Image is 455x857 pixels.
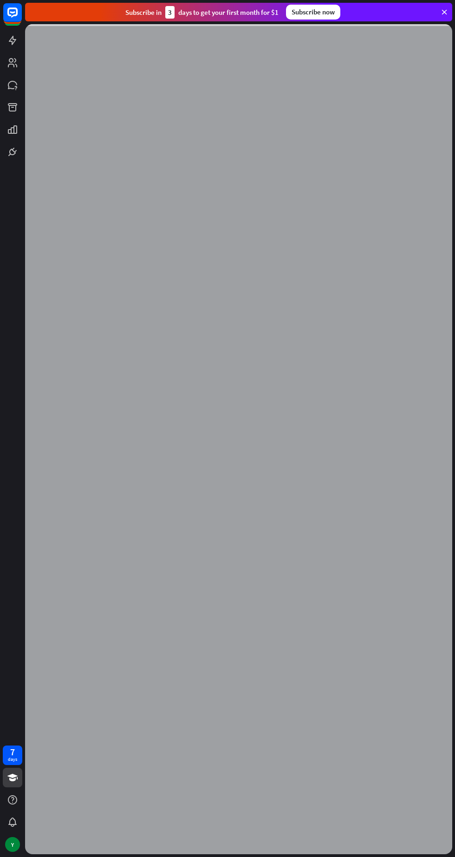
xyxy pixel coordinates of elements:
div: 7 [10,748,15,756]
div: Subscribe in days to get your first month for $1 [125,6,279,19]
a: 7 days [3,746,22,765]
div: Y [5,837,20,852]
div: Subscribe now [286,5,340,20]
div: days [8,756,17,763]
div: 3 [165,6,175,19]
